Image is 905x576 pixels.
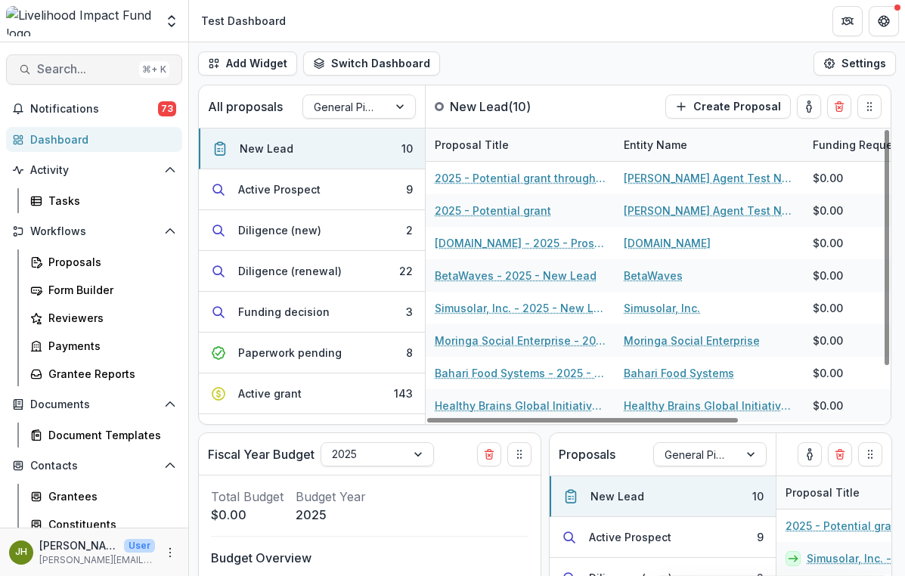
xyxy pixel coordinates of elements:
[24,277,182,302] a: Form Builder
[435,235,606,251] a: [DOMAIN_NAME] - 2025 - Prospect
[589,529,671,545] div: Active Prospect
[757,529,764,545] div: 9
[211,488,284,506] p: Total Budget
[450,98,563,116] p: New Lead ( 10 )
[828,442,852,466] button: Delete card
[199,333,425,373] button: Paperwork pending8
[24,333,182,358] a: Payments
[211,506,284,524] p: $0.00
[48,516,170,532] div: Constituents
[776,485,869,500] div: Proposal Title
[665,94,791,119] button: Create Proposal
[624,333,760,348] a: Moringa Social Enterprise
[199,169,425,210] button: Active Prospect9
[15,547,27,557] div: Jeremy Hockenstein
[199,292,425,333] button: Funding decision3
[624,398,795,413] a: Healthy Brains Global Initiative Inc
[24,361,182,386] a: Grantee Reports
[813,300,843,316] div: $0.00
[394,386,413,401] div: 143
[624,170,795,186] a: [PERSON_NAME] Agent Test Non-profit
[624,203,795,218] a: [PERSON_NAME] Agent Test Non-profit
[24,512,182,537] a: Constituents
[797,94,821,119] button: toggle-assigned-to-me
[832,6,863,36] button: Partners
[24,484,182,509] a: Grantees
[406,304,413,320] div: 3
[39,553,155,567] p: [PERSON_NAME][EMAIL_ADDRESS][DOMAIN_NAME]
[48,254,170,270] div: Proposals
[30,460,158,472] span: Contacts
[813,333,843,348] div: $0.00
[507,442,532,466] button: Drag
[624,268,683,283] a: BetaWaves
[858,442,882,466] button: Drag
[426,137,518,153] div: Proposal Title
[615,137,696,153] div: Entity Name
[124,539,155,553] p: User
[24,305,182,330] a: Reviewers
[48,427,170,443] div: Document Templates
[435,170,606,186] a: 2025 - Potential grant through ChatGPT Agent
[6,454,182,478] button: Open Contacts
[208,445,315,463] p: Fiscal Year Budget
[752,488,764,504] div: 10
[590,488,644,504] div: New Lead
[30,164,158,177] span: Activity
[238,345,342,361] div: Paperwork pending
[199,210,425,251] button: Diligence (new)2
[814,51,896,76] button: Settings
[48,366,170,382] div: Grantee Reports
[435,268,597,283] a: BetaWaves - 2025 - New Lead
[238,263,342,279] div: Diligence (renewal)
[435,203,551,218] a: 2025 - Potential grant
[426,129,615,161] div: Proposal Title
[798,442,822,466] button: toggle-assigned-to-me
[195,10,292,32] nav: breadcrumb
[30,398,158,411] span: Documents
[303,51,440,76] button: Switch Dashboard
[238,181,321,197] div: Active Prospect
[813,398,843,413] div: $0.00
[6,6,155,36] img: Livelihood Impact Fund logo
[401,141,413,156] div: 10
[550,476,776,517] button: New Lead10
[161,6,182,36] button: Open entity switcher
[48,282,170,298] div: Form Builder
[435,365,606,381] a: Bahari Food Systems - 2025 - New Lead
[48,488,170,504] div: Grantees
[238,386,302,401] div: Active grant
[399,263,413,279] div: 22
[813,365,843,381] div: $0.00
[238,304,330,320] div: Funding decision
[435,333,606,348] a: Moringa Social Enterprise - 2025 - New Lead
[6,54,182,85] button: Search...
[550,517,776,558] button: Active Prospect9
[240,141,293,156] div: New Lead
[24,249,182,274] a: Proposals
[30,132,170,147] div: Dashboard
[624,300,700,316] a: Simusolar, Inc.
[37,62,133,76] span: Search...
[199,251,425,292] button: Diligence (renewal)22
[435,398,606,413] a: Healthy Brains Global Initiative Inc - 2025 - New Lead
[30,103,158,116] span: Notifications
[615,129,804,161] div: Entity Name
[30,225,158,238] span: Workflows
[813,170,843,186] div: $0.00
[813,268,843,283] div: $0.00
[827,94,851,119] button: Delete card
[406,222,413,238] div: 2
[199,129,425,169] button: New Lead10
[869,6,899,36] button: Get Help
[24,188,182,213] a: Tasks
[48,310,170,326] div: Reviewers
[39,537,118,553] p: [PERSON_NAME]
[857,94,882,119] button: Drag
[813,203,843,218] div: $0.00
[296,488,366,506] p: Budget Year
[406,181,413,197] div: 9
[158,101,176,116] span: 73
[201,13,286,29] div: Test Dashboard
[6,127,182,152] a: Dashboard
